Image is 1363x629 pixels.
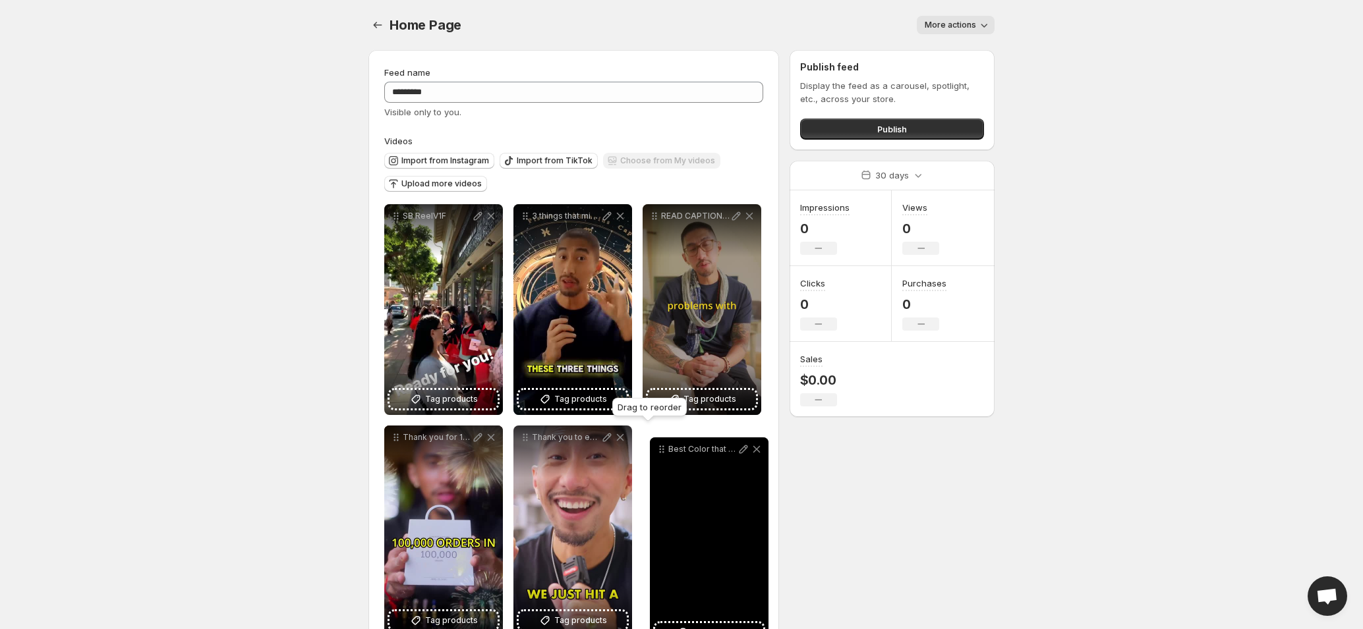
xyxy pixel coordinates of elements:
p: 3 things that might be causing money blockages in your life zodiac lunarnewyear crystal [532,211,600,221]
span: Home Page [390,17,461,33]
h3: Views [902,201,927,214]
span: Tag products [554,393,607,406]
span: Tag products [683,393,736,406]
span: Tag products [554,614,607,627]
h3: Purchases [902,277,946,290]
h2: Publish feed [800,61,984,74]
div: 3 things that might be causing money blockages in your life zodiac lunarnewyear crystalTag products [513,204,632,415]
span: Visible only to you. [384,107,461,117]
h3: Sales [800,352,823,366]
button: More actions [917,16,995,34]
button: Tag products [648,390,756,408]
div: SB ReelV1FTag products [384,204,503,415]
div: Open chat [1308,576,1347,616]
p: 30 days [875,169,909,182]
h3: Impressions [800,201,850,214]
button: Import from TikTok [500,153,598,169]
p: 0 [902,221,939,236]
button: Tag products [519,390,627,408]
span: Tag products [425,614,478,627]
button: Settings [368,16,387,34]
p: Best Color that Attracts Wealth White and Beige now you know pair it with my Real Gold Pixiu then... [668,444,737,454]
span: Publish [877,123,907,136]
p: Thank you to everyone who purchased from Eat Read Love Here is our 100k order gift to you - 50 of... [532,432,600,443]
h3: Clicks [800,277,825,290]
p: $0.00 [800,372,837,388]
button: Tag products [390,390,498,408]
p: READ CAPTION I have struggled with money just like everyone It took me years figuring out what is... [661,211,730,221]
div: READ CAPTION I have struggled with money just like everyone It took me years figuring out what is... [643,204,761,415]
span: Videos [384,136,413,146]
button: Publish [800,119,984,140]
p: 0 [902,296,946,312]
button: Upload more videos [384,176,487,192]
span: Import from TikTok [517,155,593,166]
p: SB ReelV1F [403,211,471,221]
span: More actions [925,20,976,30]
button: Import from Instagram [384,153,494,169]
p: Display the feed as a carousel, spotlight, etc., across your store. [800,79,984,105]
span: Upload more videos [401,178,482,189]
span: Tag products [425,393,478,406]
span: Import from Instagram [401,155,489,166]
p: Thank you for 100k orders As a thank you we would like to offer 50 OFF our REAL gold unlimited pr... [403,432,471,443]
span: Feed name [384,67,430,78]
p: 0 [800,296,837,312]
p: 0 [800,221,850,236]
